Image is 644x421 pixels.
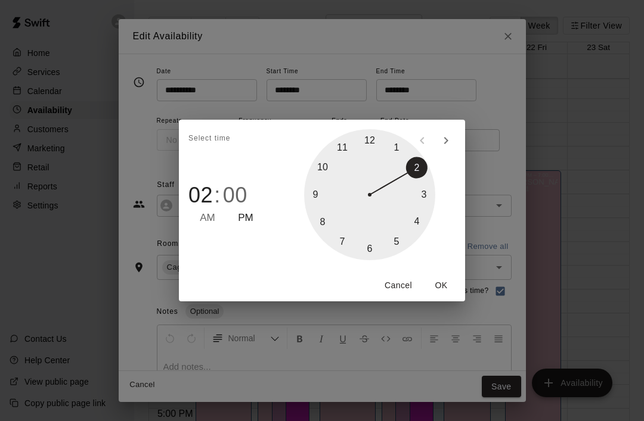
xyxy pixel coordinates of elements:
button: 02 [188,183,213,208]
span: : [214,183,221,208]
button: open next view [434,129,458,152]
button: OK [422,275,460,297]
button: PM [238,210,253,226]
button: Cancel [379,275,417,297]
button: AM [200,210,215,226]
span: Select time [188,129,230,148]
button: 00 [223,183,247,208]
